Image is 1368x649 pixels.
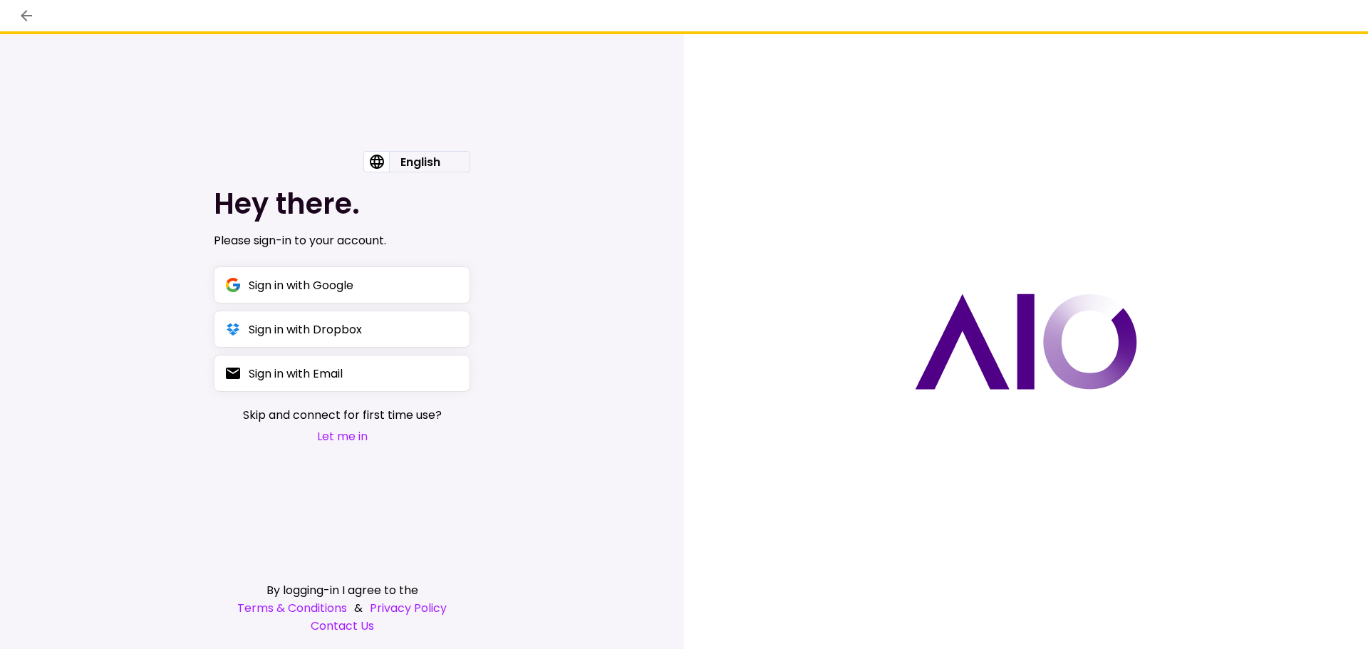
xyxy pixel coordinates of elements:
[14,4,38,28] button: back
[214,581,470,599] div: By logging-in I agree to the
[214,232,470,249] div: Please sign-in to your account.
[214,599,470,617] div: &
[249,365,343,383] div: Sign in with Email
[915,294,1137,390] img: AIO logo
[214,187,470,221] h1: Hey there.
[389,152,452,172] div: English
[214,266,470,303] button: Sign in with Google
[249,321,362,338] div: Sign in with Dropbox
[237,599,347,617] a: Terms & Conditions
[249,276,353,294] div: Sign in with Google
[243,406,442,424] span: Skip and connect for first time use?
[370,599,447,617] a: Privacy Policy
[243,427,442,445] button: Let me in
[214,311,470,348] button: Sign in with Dropbox
[214,617,470,635] a: Contact Us
[214,355,470,392] button: Sign in with Email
